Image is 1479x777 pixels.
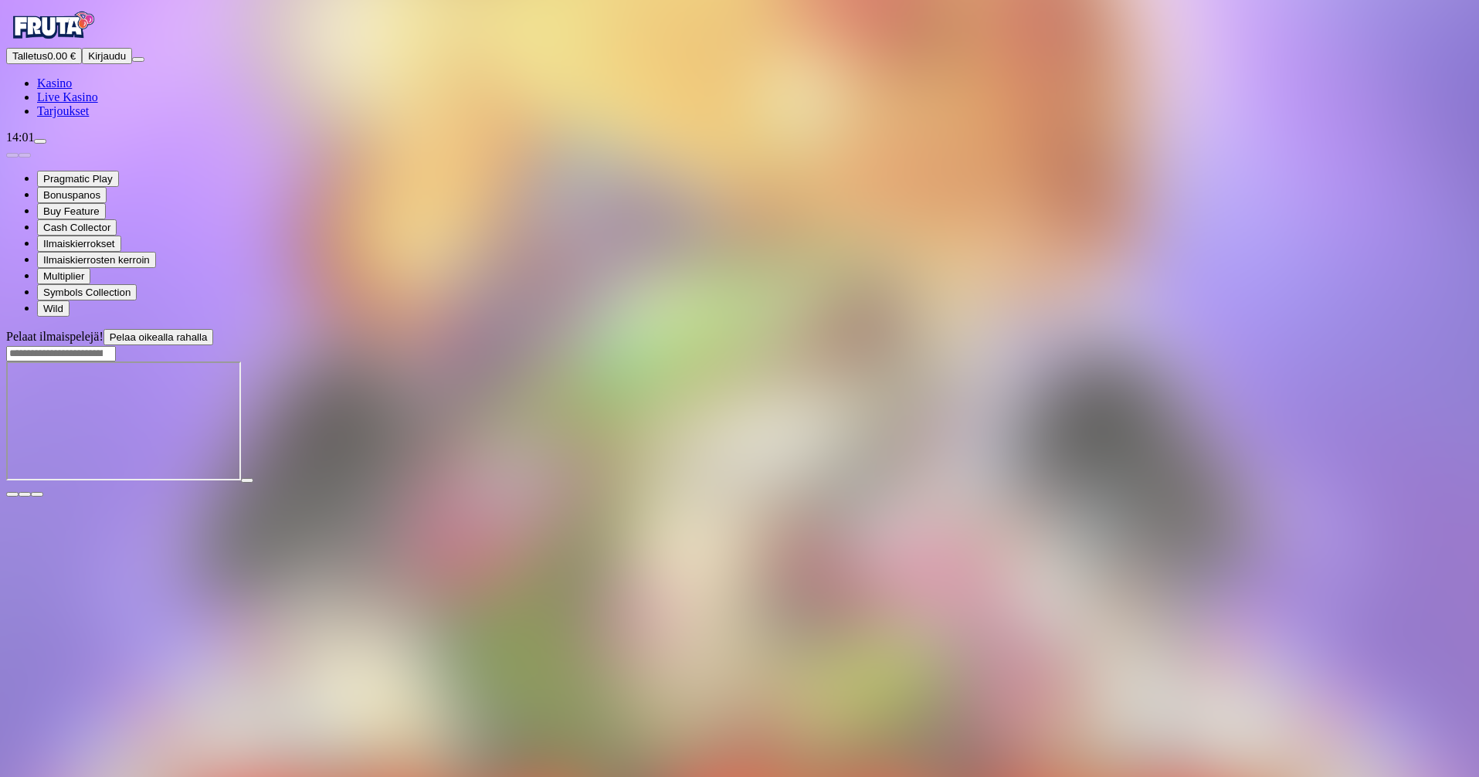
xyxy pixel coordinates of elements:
div: Pelaat ilmaispelejä! [6,329,1473,345]
button: Pragmatic Play [37,171,119,187]
span: Pelaa oikealla rahalla [110,331,208,343]
a: poker-chip iconLive Kasino [37,90,98,103]
span: Cash Collector [43,222,110,233]
button: Symbols Collection [37,284,137,300]
span: 0.00 € [47,50,76,62]
a: gift-inverted iconTarjoukset [37,104,89,117]
button: Ilmaiskierrosten kerroin [37,252,156,268]
input: Search [6,346,116,361]
button: Ilmaiskierrokset [37,236,121,252]
nav: Primary [6,6,1473,118]
span: Kasino [37,76,72,90]
span: Buy Feature [43,205,100,217]
button: live-chat [34,139,46,144]
span: Pragmatic Play [43,173,113,185]
button: menu [132,57,144,62]
button: Multiplier [37,268,90,284]
span: Ilmaiskierrosten kerroin [43,254,150,266]
span: Tarjoukset [37,104,89,117]
span: Symbols Collection [43,287,131,298]
span: Wild [43,303,63,314]
a: Fruta [6,34,99,47]
button: Pelaa oikealla rahalla [103,329,214,345]
button: Talletusplus icon0.00 € [6,48,82,64]
span: Live Kasino [37,90,98,103]
span: Multiplier [43,270,84,282]
button: Kirjaudu [82,48,132,64]
a: diamond iconKasino [37,76,72,90]
button: Wild [37,300,70,317]
button: prev slide [6,153,19,158]
span: Bonuspanos [43,189,100,201]
span: 14:01 [6,131,34,144]
span: Talletus [12,50,47,62]
button: next slide [19,153,31,158]
span: Kirjaudu [88,50,126,62]
img: Fruta [6,6,99,45]
button: fullscreen icon [31,492,43,497]
button: Cash Collector [37,219,117,236]
button: play icon [241,478,253,483]
button: Bonuspanos [37,187,107,203]
span: Ilmaiskierrokset [43,238,115,249]
button: chevron-down icon [19,492,31,497]
button: Buy Feature [37,203,106,219]
button: close icon [6,492,19,497]
iframe: Big Bass Vegas Double Down Deluxe [6,361,241,480]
